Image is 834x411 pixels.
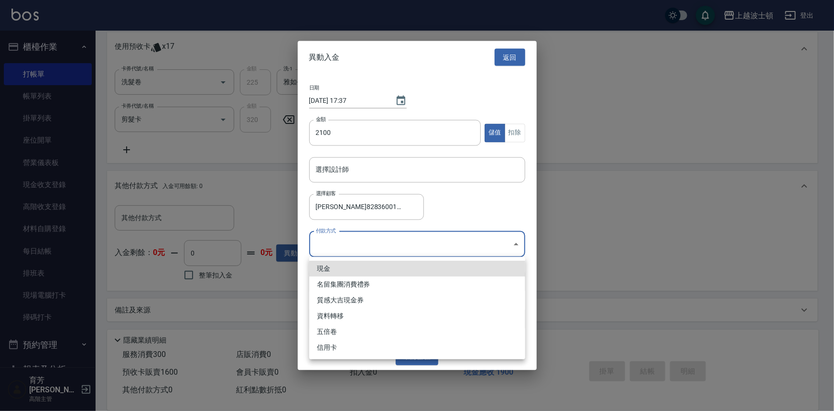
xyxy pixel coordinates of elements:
li: 名留集團消費禮券 [309,277,525,292]
li: 五倍卷 [309,324,525,340]
li: 質感大吉現金券 [309,292,525,308]
li: 現金 [309,261,525,277]
li: 信用卡 [309,340,525,355]
li: 資料轉移 [309,308,525,324]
